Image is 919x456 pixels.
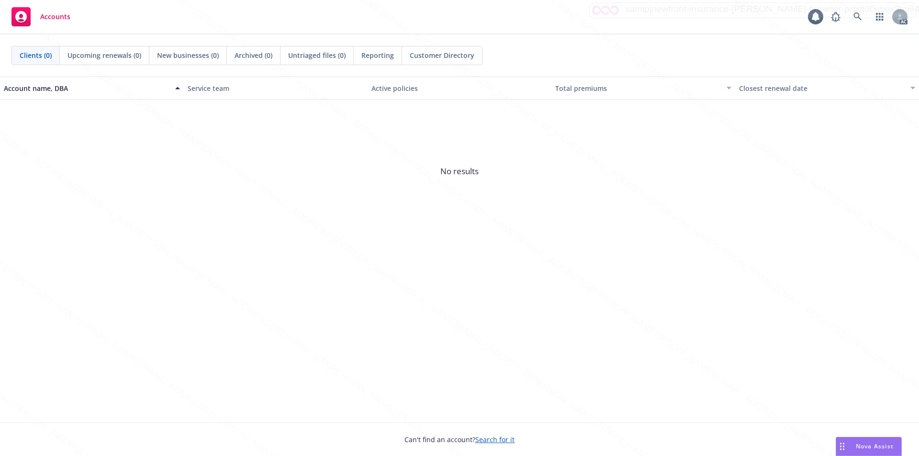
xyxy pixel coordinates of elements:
span: Untriaged files (0) [288,50,346,60]
span: Clients (0) [20,50,52,60]
div: Closest renewal date [739,83,905,93]
span: Nova Assist [856,442,894,450]
span: Can't find an account? [404,434,515,445]
button: Total premiums [551,77,735,100]
div: Service team [188,83,364,93]
a: Accounts [8,3,74,30]
div: Active policies [371,83,548,93]
a: Report a Bug [826,7,845,26]
button: Service team [184,77,368,100]
span: Customer Directory [410,50,474,60]
span: New businesses (0) [157,50,219,60]
a: Search [848,7,867,26]
div: Total premiums [555,83,721,93]
div: Drag to move [836,437,848,456]
span: Reporting [361,50,394,60]
span: Accounts [40,13,70,21]
button: Closest renewal date [735,77,919,100]
button: Nova Assist [836,437,902,456]
a: Switch app [870,7,889,26]
button: Active policies [368,77,551,100]
span: Archived (0) [235,50,272,60]
span: Upcoming renewals (0) [67,50,141,60]
a: Search for it [475,435,515,444]
div: Account name, DBA [4,83,169,93]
